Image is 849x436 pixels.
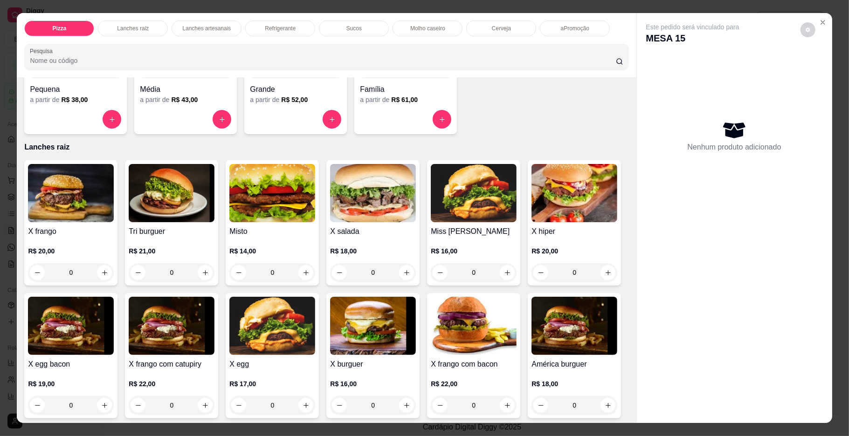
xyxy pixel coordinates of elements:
[28,226,114,237] h4: X frango
[171,95,198,104] h6: R$ 43,00
[391,95,418,104] h6: R$ 61,00
[360,95,451,104] div: a partir de
[129,359,214,370] h4: X frango com catupiry
[229,164,315,222] img: product-image
[213,110,231,129] button: increase-product-quantity
[28,246,114,256] p: R$ 20,00
[117,25,149,32] p: Lanches raiz
[330,164,416,222] img: product-image
[433,110,451,129] button: increase-product-quantity
[431,359,517,370] h4: X frango com bacon
[28,379,114,388] p: R$ 19,00
[30,47,56,55] label: Pesquisa
[346,25,362,32] p: Sucos
[431,246,517,256] p: R$ 16,00
[182,25,231,32] p: Lanches artesanais
[431,164,517,222] img: product-image
[229,359,315,370] h4: X egg
[531,164,617,222] img: product-image
[30,95,121,104] div: a partir de
[129,297,214,355] img: product-image
[129,226,214,237] h4: Tri burguer
[265,25,296,32] p: Refrigerante
[229,379,315,388] p: R$ 17,00
[330,226,416,237] h4: X salada
[129,246,214,256] p: R$ 21,00
[24,142,628,153] p: Lanches raiz
[815,15,830,30] button: Close
[30,84,121,95] h4: Pequena
[131,265,145,280] button: decrease-product-quantity
[531,359,617,370] h4: América burguer
[646,22,739,32] p: Este pedido será vinculado para
[198,265,213,280] button: increase-product-quantity
[431,379,517,388] p: R$ 22,00
[30,56,615,65] input: Pesquisa
[229,226,315,237] h4: Misto
[281,95,308,104] h6: R$ 52,00
[330,297,416,355] img: product-image
[28,164,114,222] img: product-image
[531,297,617,355] img: product-image
[250,84,341,95] h4: Grande
[140,95,231,104] div: a partir de
[330,246,416,256] p: R$ 18,00
[410,25,445,32] p: Molho caseiro
[229,246,315,256] p: R$ 14,00
[330,379,416,388] p: R$ 16,00
[140,84,231,95] h4: Média
[531,226,617,237] h4: X hiper
[229,297,315,355] img: product-image
[492,25,511,32] p: Cerveja
[561,25,589,32] p: aPromoção
[688,142,781,153] p: Nenhum produto adicionado
[250,95,341,104] div: a partir de
[323,110,341,129] button: increase-product-quantity
[61,95,88,104] h6: R$ 38,00
[52,25,66,32] p: Pizza
[330,359,416,370] h4: X burguer
[531,379,617,388] p: R$ 18,00
[531,246,617,256] p: R$ 20,00
[129,379,214,388] p: R$ 22,00
[129,164,214,222] img: product-image
[801,22,815,37] button: decrease-product-quantity
[28,297,114,355] img: product-image
[28,359,114,370] h4: X egg bacon
[431,297,517,355] img: product-image
[103,110,121,129] button: increase-product-quantity
[646,32,739,45] p: MESA 15
[431,226,517,237] h4: Miss [PERSON_NAME]
[360,84,451,95] h4: Família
